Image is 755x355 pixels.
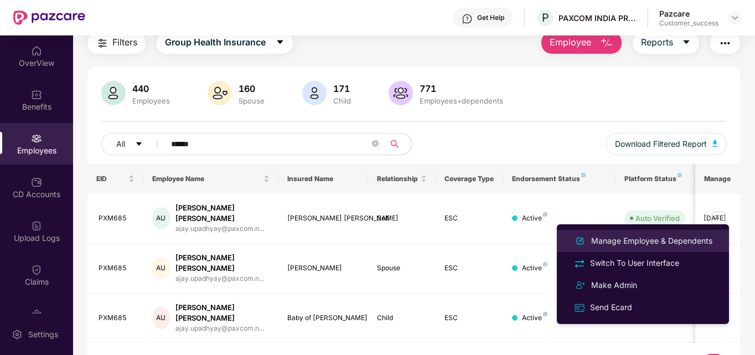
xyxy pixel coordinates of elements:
div: ajay.upadhyay@paxcom.n... [175,323,270,334]
div: AU [152,307,169,329]
button: Group Health Insurancecaret-down [157,32,293,54]
div: Active [522,263,547,274]
div: Switch To User Interface [588,257,681,269]
div: Employees [130,96,172,105]
div: [PERSON_NAME] [PERSON_NAME] [287,213,360,224]
span: Group Health Insurance [165,35,266,49]
button: search [384,133,412,155]
div: ESC [444,263,494,274]
span: close-circle [372,139,379,150]
img: manageButton [710,209,727,227]
button: Filters [87,32,146,54]
img: svg+xml;base64,PHN2ZyB4bWxucz0iaHR0cDovL3d3dy53My5vcmcvMjAwMC9zdmciIHdpZHRoPSI4IiBoZWlnaHQ9IjgiIH... [543,262,547,266]
th: EID [87,164,144,194]
img: svg+xml;base64,PHN2ZyBpZD0iRW5kb3JzZW1lbnRzIiB4bWxucz0iaHR0cDovL3d3dy53My5vcmcvMjAwMC9zdmciIHdpZH... [31,308,42,319]
span: caret-down [682,38,691,48]
div: Make Admin [589,279,639,291]
img: svg+xml;base64,PHN2ZyBpZD0iRHJvcGRvd24tMzJ4MzIiIHhtbG5zPSJodHRwOi8vd3d3LnczLm9yZy8yMDAwL3N2ZyIgd2... [731,13,740,22]
div: Spouse [236,96,267,105]
div: Auto Verified [635,213,680,224]
div: PXM685 [99,263,135,274]
img: svg+xml;base64,PHN2ZyBpZD0iQmVuZWZpdHMiIHhtbG5zPSJodHRwOi8vd3d3LnczLm9yZy8yMDAwL3N2ZyIgd2lkdGg9Ij... [31,89,42,100]
span: Filters [112,35,137,49]
div: [PERSON_NAME] [PERSON_NAME] [175,203,270,224]
button: Allcaret-down [101,133,169,155]
img: svg+xml;base64,PHN2ZyBpZD0iSGVscC0zMngzMiIgeG1sbnM9Imh0dHA6Ly93d3cudzMub3JnLzIwMDAvc3ZnIiB3aWR0aD... [462,13,473,24]
div: PXM685 [99,313,135,323]
img: svg+xml;base64,PHN2ZyBpZD0iQ0RfQWNjb3VudHMiIGRhdGEtbmFtZT0iQ0QgQWNjb3VudHMiIHhtbG5zPSJodHRwOi8vd3... [31,177,42,188]
span: search [384,140,406,148]
span: caret-down [276,38,285,48]
th: Relationship [368,164,436,194]
img: svg+xml;base64,PHN2ZyB4bWxucz0iaHR0cDovL3d3dy53My5vcmcvMjAwMC9zdmciIHhtbG5zOnhsaW5rPSJodHRwOi8vd3... [302,81,327,105]
div: [PERSON_NAME] [287,263,360,274]
div: ESC [444,213,494,224]
div: PAXCOM INDIA PRIVATE LIMITED [559,13,636,23]
span: All [116,138,125,150]
div: 160 [236,83,267,94]
img: svg+xml;base64,PHN2ZyB4bWxucz0iaHR0cDovL3d3dy53My5vcmcvMjAwMC9zdmciIHdpZHRoPSI4IiBoZWlnaHQ9IjgiIH... [678,173,682,177]
div: Spouse [377,263,427,274]
th: Manage [695,164,740,194]
div: Self [377,213,427,224]
img: New Pazcare Logo [13,11,85,25]
th: Employee Name [143,164,278,194]
img: svg+xml;base64,PHN2ZyBpZD0iRW1wbG95ZWVzIiB4bWxucz0iaHR0cDovL3d3dy53My5vcmcvMjAwMC9zdmciIHdpZHRoPS... [31,133,42,144]
div: Platform Status [624,174,685,183]
div: [PERSON_NAME] [PERSON_NAME] [175,253,270,274]
img: svg+xml;base64,PHN2ZyBpZD0iSG9tZSIgeG1sbnM9Imh0dHA6Ly93d3cudzMub3JnLzIwMDAvc3ZnIiB3aWR0aD0iMjAiIG... [31,45,42,56]
img: svg+xml;base64,PHN2ZyB4bWxucz0iaHR0cDovL3d3dy53My5vcmcvMjAwMC9zdmciIHdpZHRoPSIyNCIgaGVpZ2h0PSIyNC... [573,279,587,292]
img: svg+xml;base64,PHN2ZyB4bWxucz0iaHR0cDovL3d3dy53My5vcmcvMjAwMC9zdmciIHdpZHRoPSI4IiBoZWlnaHQ9IjgiIH... [543,212,547,217]
div: 440 [130,83,172,94]
img: svg+xml;base64,PHN2ZyB4bWxucz0iaHR0cDovL3d3dy53My5vcmcvMjAwMC9zdmciIHhtbG5zOnhsaW5rPSJodHRwOi8vd3... [573,234,587,248]
th: Insured Name [278,164,369,194]
div: Active [522,313,547,323]
img: svg+xml;base64,PHN2ZyB4bWxucz0iaHR0cDovL3d3dy53My5vcmcvMjAwMC9zdmciIHdpZHRoPSIyNCIgaGVpZ2h0PSIyNC... [718,37,732,50]
span: Relationship [377,174,418,183]
div: [PERSON_NAME] [PERSON_NAME] [175,302,270,323]
div: Baby of [PERSON_NAME] [287,313,360,323]
span: EID [96,174,127,183]
span: P [542,11,549,24]
img: svg+xml;base64,PHN2ZyB4bWxucz0iaHR0cDovL3d3dy53My5vcmcvMjAwMC9zdmciIHdpZHRoPSIyNCIgaGVpZ2h0PSIyNC... [96,37,109,50]
img: svg+xml;base64,PHN2ZyB4bWxucz0iaHR0cDovL3d3dy53My5vcmcvMjAwMC9zdmciIHhtbG5zOnhsaW5rPSJodHRwOi8vd3... [600,37,613,50]
div: Endorsement Status [512,174,607,183]
button: Employee [541,32,622,54]
div: 771 [417,83,505,94]
div: Pazcare [659,8,718,19]
div: Manage Employee & Dependents [589,235,715,247]
div: Customer_success [659,19,718,28]
div: Child [377,313,427,323]
img: svg+xml;base64,PHN2ZyBpZD0iVXBsb2FkX0xvZ3MiIGRhdGEtbmFtZT0iVXBsb2FkIExvZ3MiIHhtbG5zPSJodHRwOi8vd3... [31,220,42,231]
span: Employee [550,35,591,49]
div: Employees+dependents [417,96,505,105]
div: Settings [25,329,61,340]
div: Child [331,96,353,105]
img: svg+xml;base64,PHN2ZyB4bWxucz0iaHR0cDovL3d3dy53My5vcmcvMjAwMC9zdmciIHdpZHRoPSIxNiIgaGVpZ2h0PSIxNi... [573,302,586,314]
img: svg+xml;base64,PHN2ZyB4bWxucz0iaHR0cDovL3d3dy53My5vcmcvMjAwMC9zdmciIHhtbG5zOnhsaW5rPSJodHRwOi8vd3... [712,140,718,147]
div: ESC [444,313,494,323]
button: Reportscaret-down [633,32,699,54]
span: caret-down [135,140,143,149]
div: Send Ecard [588,301,634,313]
img: svg+xml;base64,PHN2ZyB4bWxucz0iaHR0cDovL3d3dy53My5vcmcvMjAwMC9zdmciIHhtbG5zOnhsaW5rPSJodHRwOi8vd3... [389,81,413,105]
div: ajay.upadhyay@paxcom.n... [175,224,270,234]
div: AU [152,207,169,229]
th: Coverage Type [436,164,503,194]
div: 171 [331,83,353,94]
span: Reports [641,35,673,49]
img: svg+xml;base64,PHN2ZyB4bWxucz0iaHR0cDovL3d3dy53My5vcmcvMjAwMC9zdmciIHdpZHRoPSIyNCIgaGVpZ2h0PSIyNC... [573,258,586,270]
img: svg+xml;base64,PHN2ZyB4bWxucz0iaHR0cDovL3d3dy53My5vcmcvMjAwMC9zdmciIHdpZHRoPSI4IiBoZWlnaHQ9IjgiIH... [543,312,547,316]
button: Download Filtered Report [606,133,727,155]
img: svg+xml;base64,PHN2ZyBpZD0iQ2xhaW0iIHhtbG5zPSJodHRwOi8vd3d3LnczLm9yZy8yMDAwL3N2ZyIgd2lkdGg9IjIwIi... [31,264,42,275]
span: Employee Name [152,174,261,183]
div: Get Help [477,13,504,22]
img: svg+xml;base64,PHN2ZyB4bWxucz0iaHR0cDovL3d3dy53My5vcmcvMjAwMC9zdmciIHdpZHRoPSI4IiBoZWlnaHQ9IjgiIH... [581,173,586,177]
div: Active [522,213,547,224]
span: Download Filtered Report [615,138,707,150]
img: svg+xml;base64,PHN2ZyB4bWxucz0iaHR0cDovL3d3dy53My5vcmcvMjAwMC9zdmciIHhtbG5zOnhsaW5rPSJodHRwOi8vd3... [101,81,126,105]
div: AU [152,257,169,279]
span: close-circle [372,140,379,147]
div: PXM685 [99,213,135,224]
img: svg+xml;base64,PHN2ZyB4bWxucz0iaHR0cDovL3d3dy53My5vcmcvMjAwMC9zdmciIHhtbG5zOnhsaW5rPSJodHRwOi8vd3... [208,81,232,105]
